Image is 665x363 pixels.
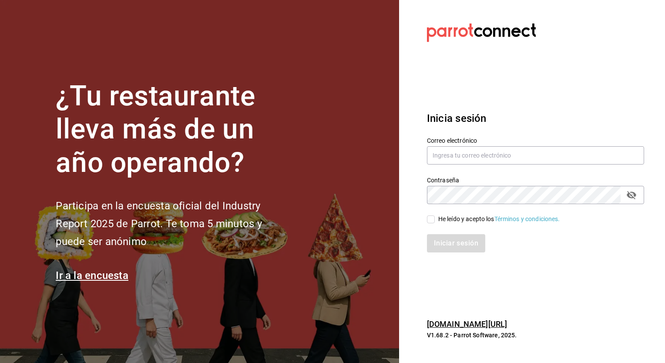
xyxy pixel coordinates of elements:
div: He leído y acepto los [438,215,560,224]
a: Términos y condiciones. [494,215,560,222]
a: Ir a la encuesta [56,269,128,282]
a: [DOMAIN_NAME][URL] [427,319,507,329]
h3: Inicia sesión [427,111,644,126]
p: V1.68.2 - Parrot Software, 2025. [427,331,644,339]
input: Ingresa tu correo electrónico [427,146,644,165]
h2: Participa en la encuesta oficial del Industry Report 2025 de Parrot. Te toma 5 minutos y puede se... [56,197,291,250]
label: Correo electrónico [427,137,644,143]
button: passwordField [624,188,639,202]
label: Contraseña [427,177,644,183]
h1: ¿Tu restaurante lleva más de un año operando? [56,80,291,180]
